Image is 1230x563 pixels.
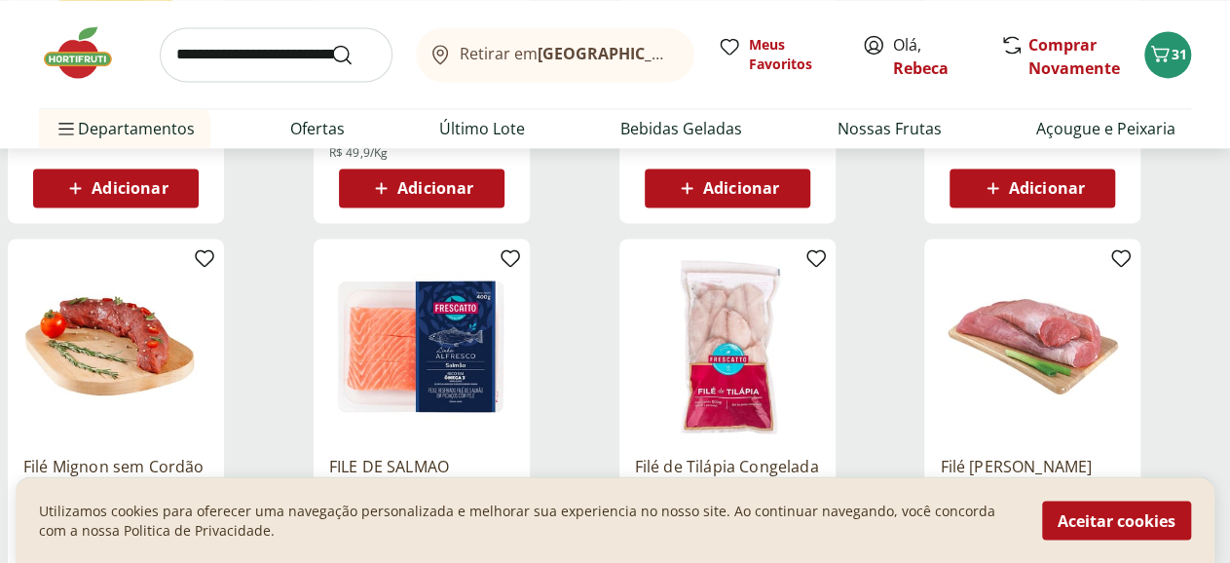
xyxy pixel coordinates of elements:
button: Carrinho [1144,31,1191,78]
a: Filé de Tilápia Congelada Frescatto 500g [635,455,820,498]
button: Retirar em[GEOGRAPHIC_DATA]/[GEOGRAPHIC_DATA] [416,27,694,82]
button: Submit Search [330,43,377,66]
button: Menu [55,105,78,152]
span: 31 [1172,45,1187,63]
img: Filé de Tilápia Congelada Frescatto 500g [635,254,820,439]
img: Hortifruti [39,23,136,82]
span: Departamentos [55,105,195,152]
span: Adicionar [92,180,168,196]
button: Adicionar [645,169,810,207]
button: Adicionar [33,169,199,207]
a: Meus Favoritos [718,35,839,74]
input: search [160,27,392,82]
span: Meus Favoritos [749,35,839,74]
span: Adicionar [703,180,779,196]
button: Aceitar cookies [1042,501,1191,540]
b: [GEOGRAPHIC_DATA]/[GEOGRAPHIC_DATA] [538,43,866,64]
a: Último Lote [439,117,525,140]
a: Nossas Frutas [837,117,941,140]
a: Açougue e Peixaria [1036,117,1175,140]
span: Adicionar [1009,180,1085,196]
a: Ofertas [290,117,345,140]
p: Utilizamos cookies para oferecer uma navegação personalizada e melhorar sua experiencia no nosso ... [39,501,1019,540]
img: Filé Mignon Suíno Resfriado [940,254,1125,439]
a: Filé [PERSON_NAME] Resfriado [940,455,1125,498]
button: Adicionar [339,169,504,207]
button: Adicionar [950,169,1115,207]
a: Comprar Novamente [1028,34,1120,79]
span: Olá, [893,33,980,80]
span: Retirar em [460,45,675,62]
a: Bebidas Geladas [620,117,742,140]
span: Adicionar [397,180,473,196]
a: Rebeca [893,57,949,79]
a: Filé Mignon sem Cordão [23,455,208,498]
img: Filé Mignon sem Cordão [23,254,208,439]
img: FILE DE SALMAO FRESCATTO 400G [329,254,514,439]
a: FILE DE SALMAO FRESCATTO 400G [329,455,514,498]
span: R$ 49,9/Kg [329,145,389,161]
